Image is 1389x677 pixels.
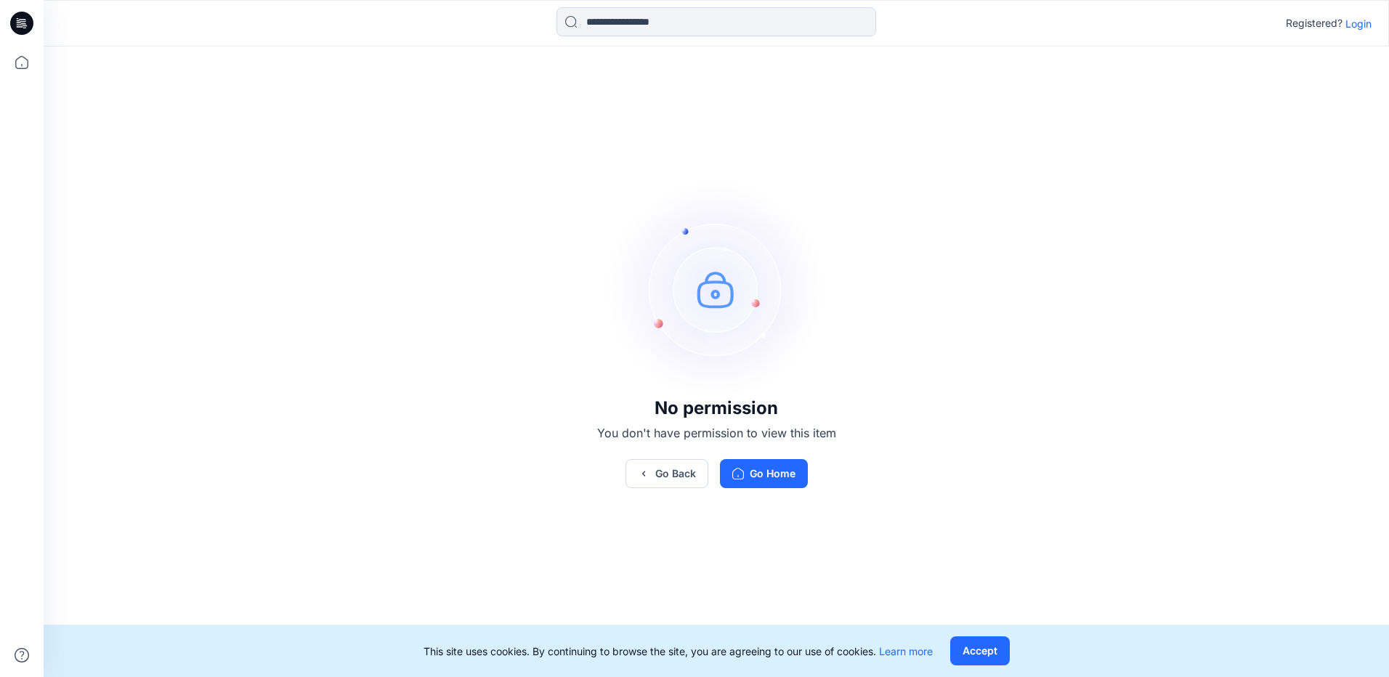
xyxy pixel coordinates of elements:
[625,459,708,488] button: Go Back
[950,636,1010,665] button: Accept
[879,645,933,657] a: Learn more
[1345,16,1372,31] p: Login
[597,424,836,442] p: You don't have permission to view this item
[720,459,808,488] button: Go Home
[597,398,836,418] h3: No permission
[424,644,933,659] p: This site uses cookies. By continuing to browse the site, you are agreeing to our use of cookies.
[607,180,825,398] img: no-perm.svg
[1286,15,1343,32] p: Registered?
